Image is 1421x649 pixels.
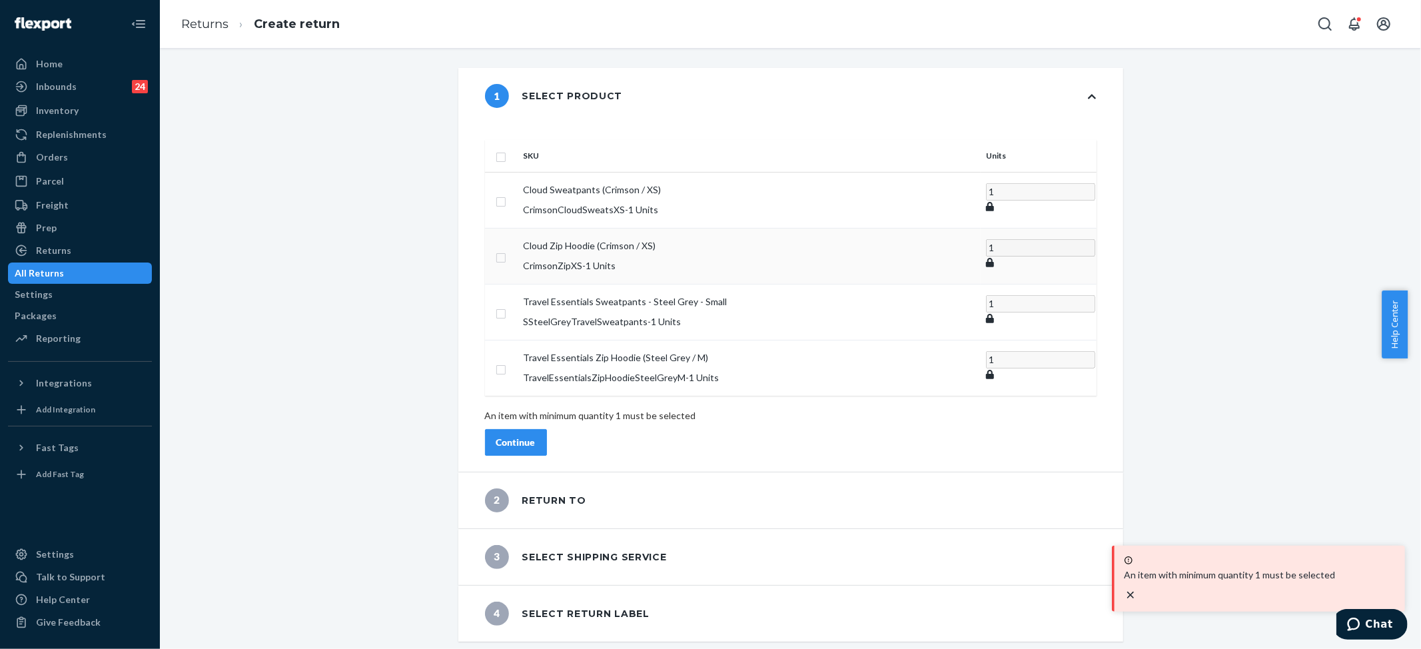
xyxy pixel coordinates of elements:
a: Returns [181,17,229,31]
a: Packages [8,305,152,326]
a: Settings [8,284,152,305]
input: Enter quantity [986,239,1095,257]
div: Home [36,57,63,71]
div: Help Center [36,593,90,606]
a: Settings [8,544,152,565]
div: Reporting [36,332,81,345]
svg: close toast [1124,588,1137,602]
div: Settings [36,548,74,561]
a: Returns [8,240,152,261]
button: Open Search Box [1312,11,1338,37]
div: Inbounds [36,80,77,93]
p: Cloud Sweatpants (Crimson / XS) [524,183,975,197]
p: CrimsonZipXS - 1 Units [524,259,975,273]
div: Select shipping service [485,545,667,569]
a: Prep [8,217,152,239]
div: Continue [496,436,536,449]
iframe: Opens a widget where you can chat to one of our agents [1336,609,1408,642]
input: Enter quantity [986,351,1095,368]
a: Add Fast Tag [8,464,152,485]
th: SKU [518,140,981,172]
a: Inventory [8,100,152,121]
input: Enter quantity [986,295,1095,313]
div: Prep [36,221,57,235]
p: CrimsonCloudSweatsXS - 1 Units [524,203,975,217]
img: Flexport logo [15,17,71,31]
a: Freight [8,195,152,216]
input: Enter quantity [986,183,1095,201]
button: Talk to Support [8,566,152,588]
p: Travel Essentials Zip Hoodie (Steel Grey / M) [524,351,975,364]
div: Select return label [485,602,650,626]
th: Units [981,140,1097,172]
button: Continue [485,429,547,456]
a: Replenishments [8,124,152,145]
div: 24 [132,80,148,93]
button: Fast Tags [8,437,152,458]
span: 3 [485,545,509,569]
button: Close Navigation [125,11,152,37]
div: Select product [485,84,623,108]
div: Give Feedback [36,616,101,629]
a: Help Center [8,589,152,610]
div: Settings [15,288,53,301]
span: 1 [485,84,509,108]
ol: breadcrumbs [171,5,350,44]
button: Give Feedback [8,612,152,633]
a: Inbounds24 [8,76,152,97]
span: 4 [485,602,509,626]
button: Integrations [8,372,152,394]
div: Packages [15,309,57,323]
p: Travel Essentials Sweatpants - Steel Grey - Small [524,295,975,309]
a: Reporting [8,328,152,349]
div: Add Integration [36,404,95,415]
div: All Returns [15,267,64,280]
a: Home [8,53,152,75]
p: TravelEssentialsZipHoodieSteelGreyM - 1 Units [524,371,975,384]
div: Integrations [36,376,92,390]
div: Orders [36,151,68,164]
div: Add Fast Tag [36,468,84,480]
button: Help Center [1382,291,1408,358]
div: Inventory [36,104,79,117]
div: Return to [485,488,586,512]
button: Open notifications [1341,11,1368,37]
a: Add Integration [8,399,152,420]
div: Freight [36,199,69,212]
button: Open account menu [1370,11,1397,37]
a: Parcel [8,171,152,192]
p: An item with minimum quantity 1 must be selected [1124,568,1396,582]
span: 2 [485,488,509,512]
div: Returns [36,244,71,257]
a: Orders [8,147,152,168]
div: Replenishments [36,128,107,141]
a: All Returns [8,263,152,284]
p: An item with minimum quantity 1 must be selected [485,409,1097,422]
p: SSteelGreyTravelSweatpants - 1 Units [524,315,975,328]
div: Fast Tags [36,441,79,454]
p: Cloud Zip Hoodie (Crimson / XS) [524,239,975,253]
div: Parcel [36,175,64,188]
a: Create return [254,17,340,31]
div: Talk to Support [36,570,105,584]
